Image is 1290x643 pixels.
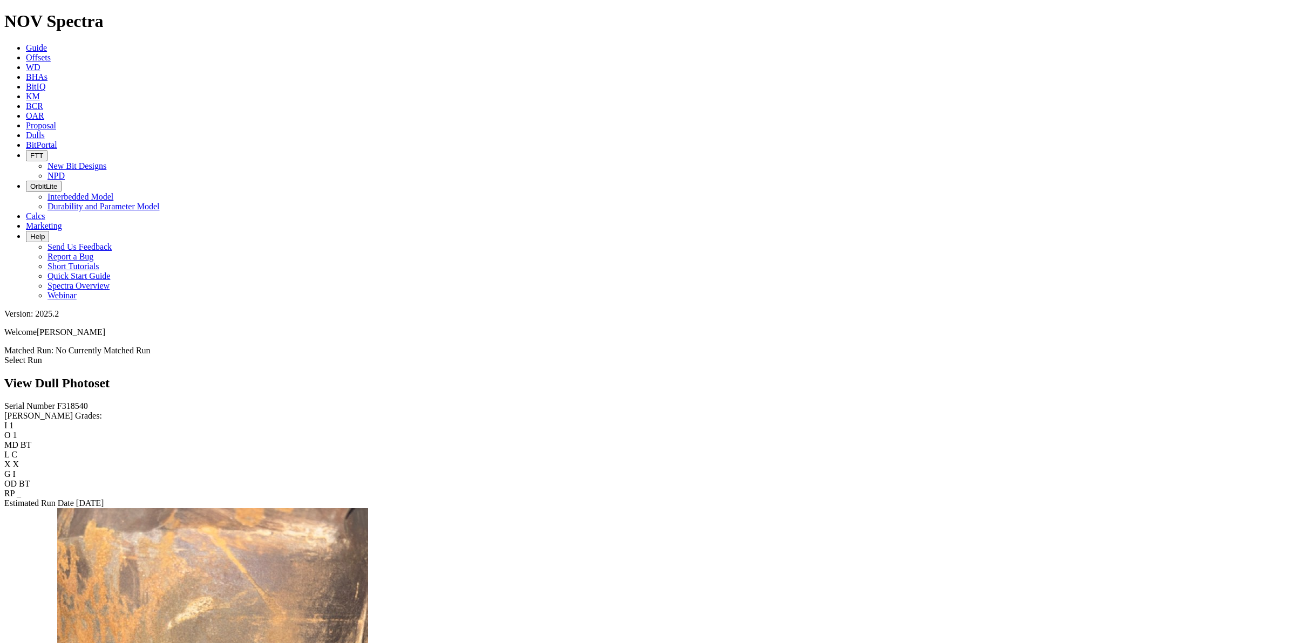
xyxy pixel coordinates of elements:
span: C [11,450,17,459]
span: [DATE] [76,498,104,508]
span: 1 [13,430,17,440]
label: Serial Number [4,401,55,411]
a: Proposal [26,121,56,130]
span: FTT [30,152,43,160]
span: BT [19,479,30,488]
label: MD [4,440,18,449]
button: Help [26,231,49,242]
span: I [13,469,16,478]
button: OrbitLite [26,181,62,192]
h2: View Dull Photoset [4,376,1286,391]
a: Send Us Feedback [47,242,112,251]
label: O [4,430,11,440]
div: Version: 2025.2 [4,309,1286,319]
span: No Currently Matched Run [56,346,151,355]
a: Spectra Overview [47,281,110,290]
button: FTT [26,150,47,161]
h1: NOV Spectra [4,11,1286,31]
a: Quick Start Guide [47,271,110,281]
p: Welcome [4,327,1286,337]
span: X [13,460,19,469]
label: L [4,450,9,459]
a: New Bit Designs [47,161,106,170]
span: OrbitLite [30,182,57,190]
span: BT [21,440,31,449]
span: _ [17,489,21,498]
span: Matched Run: [4,346,53,355]
a: Webinar [47,291,77,300]
a: Short Tutorials [47,262,99,271]
a: OAR [26,111,44,120]
a: Offsets [26,53,51,62]
label: OD [4,479,17,488]
label: X [4,460,11,469]
div: [PERSON_NAME] Grades: [4,411,1286,421]
a: Interbedded Model [47,192,113,201]
a: BitPortal [26,140,57,149]
a: Report a Bug [47,252,93,261]
a: KM [26,92,40,101]
a: Guide [26,43,47,52]
a: Calcs [26,211,45,221]
label: G [4,469,11,478]
a: Dulls [26,131,45,140]
span: 1 [9,421,13,430]
label: RP [4,489,15,498]
a: NPD [47,171,65,180]
a: Durability and Parameter Model [47,202,160,211]
a: WD [26,63,40,72]
span: [PERSON_NAME] [37,327,105,337]
span: Help [30,232,45,241]
span: F318540 [57,401,88,411]
label: Estimated Run Date [4,498,74,508]
a: BHAs [26,72,47,81]
a: BCR [26,101,43,111]
a: Marketing [26,221,62,230]
a: BitIQ [26,82,45,91]
label: I [4,421,7,430]
a: Select Run [4,355,42,365]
